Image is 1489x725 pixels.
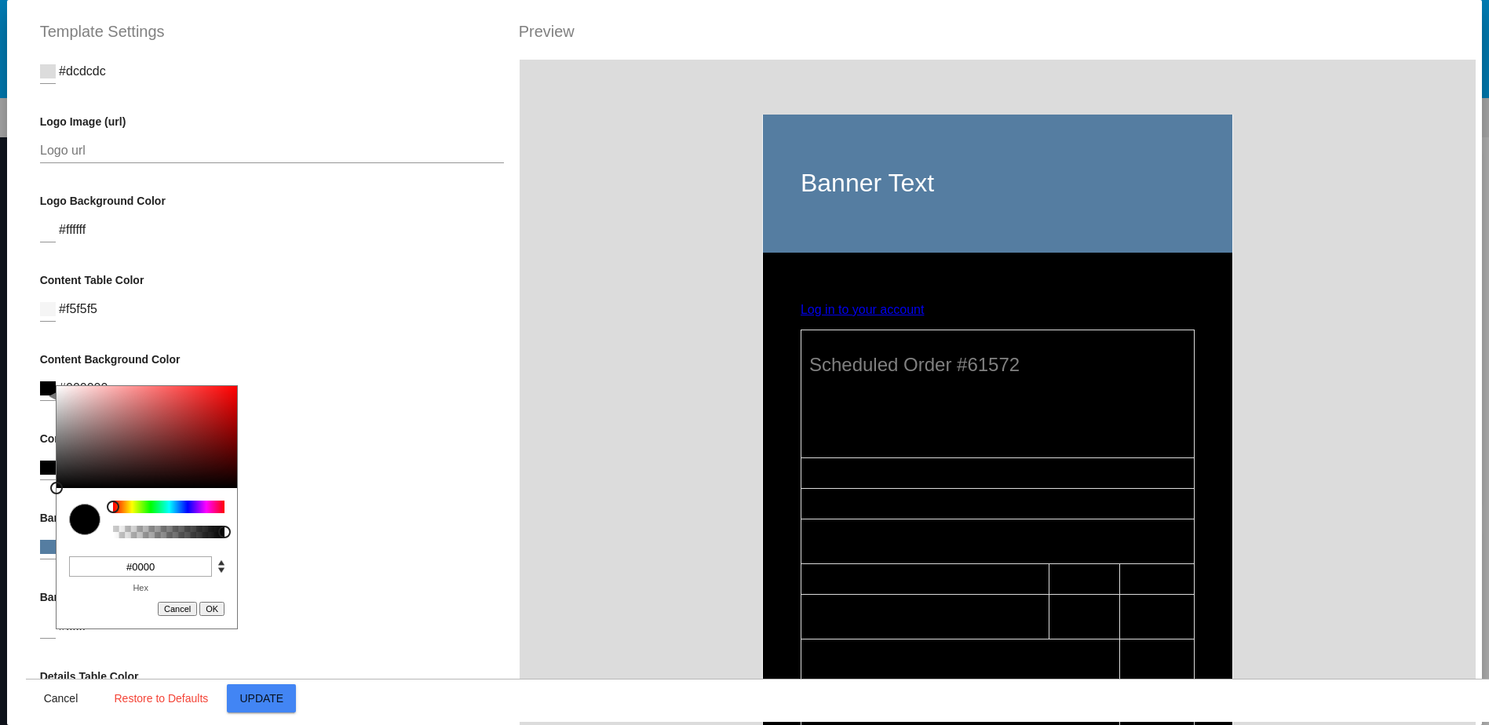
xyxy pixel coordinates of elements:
button: Update [227,684,296,712]
button: Restore to Defaults [101,684,221,712]
span: Restore to Defaults [114,692,208,705]
div: Preview [505,19,1462,44]
button: Close dialog [26,684,95,712]
span: Update [239,692,283,705]
span: Cancel [44,692,78,705]
div: Template Settings [26,19,505,44]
